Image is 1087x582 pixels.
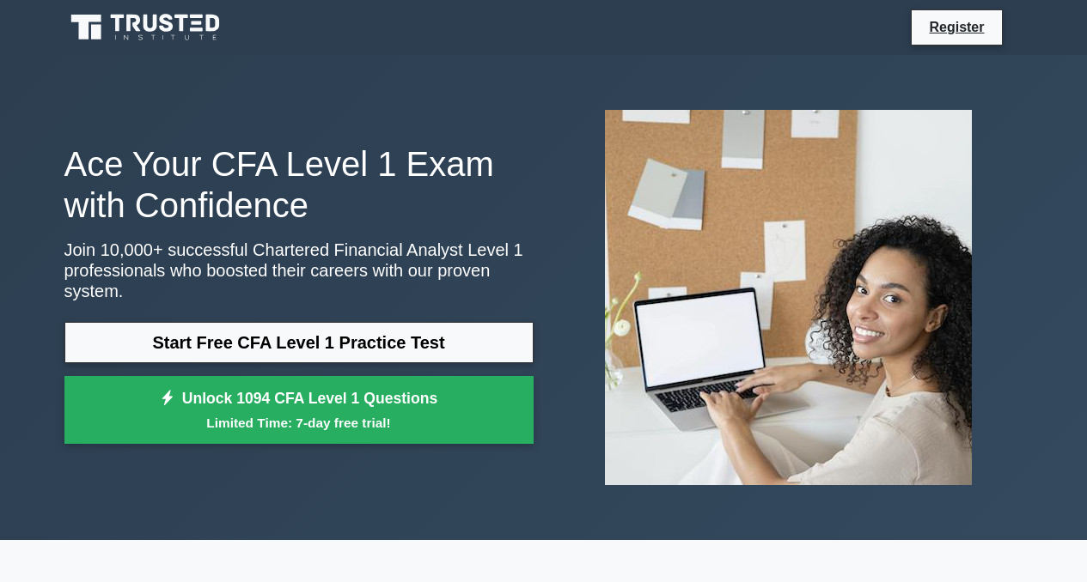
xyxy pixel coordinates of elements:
p: Join 10,000+ successful Chartered Financial Analyst Level 1 professionals who boosted their caree... [64,239,534,301]
a: Start Free CFA Level 1 Practice Test [64,322,534,363]
a: Register [919,16,994,38]
a: Unlock 1094 CFA Level 1 QuestionsLimited Time: 7-day free trial! [64,376,534,445]
small: Limited Time: 7-day free trial! [86,413,512,433]
h1: Ace Your CFA Level 1 Exam with Confidence [64,143,534,226]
